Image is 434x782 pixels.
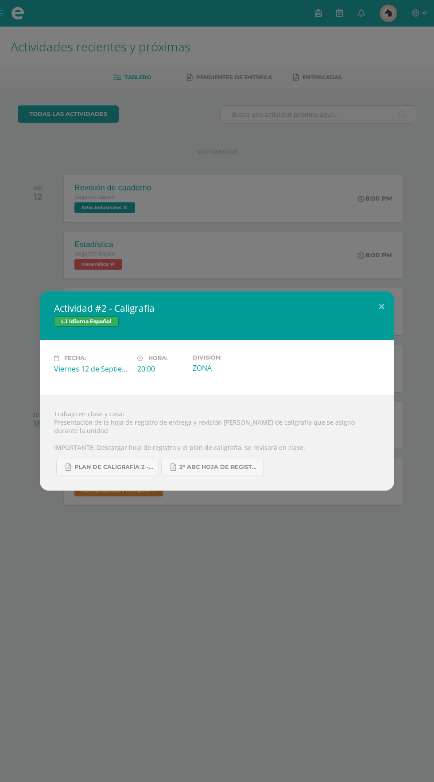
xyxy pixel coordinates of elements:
[148,355,167,362] span: Hora:
[74,464,154,471] span: Plan de caligrafía 2 - Segundo Básico ABC.pdf
[64,355,86,362] span: Fecha:
[137,364,186,374] div: 20:00
[54,316,119,327] span: L.1 Idioma Español
[369,291,394,321] button: Close (Esc)
[54,302,380,314] h2: Actividad #2 - Caligrafía
[40,395,394,491] div: Trabajo en clase y casa: Presentación de la hoja de registro de entrega y revisión [PERSON_NAME] ...
[193,354,269,361] label: División:
[161,459,264,476] a: 2° ABC HOJA DE REGISTRO - UNIDAD FINAL.pdf
[179,464,259,471] span: 2° ABC HOJA DE REGISTRO - UNIDAD FINAL.pdf
[56,459,159,476] a: Plan de caligrafía 2 - Segundo Básico ABC.pdf
[193,363,269,373] div: ZONA
[54,364,130,374] div: Viernes 12 de Septiembre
